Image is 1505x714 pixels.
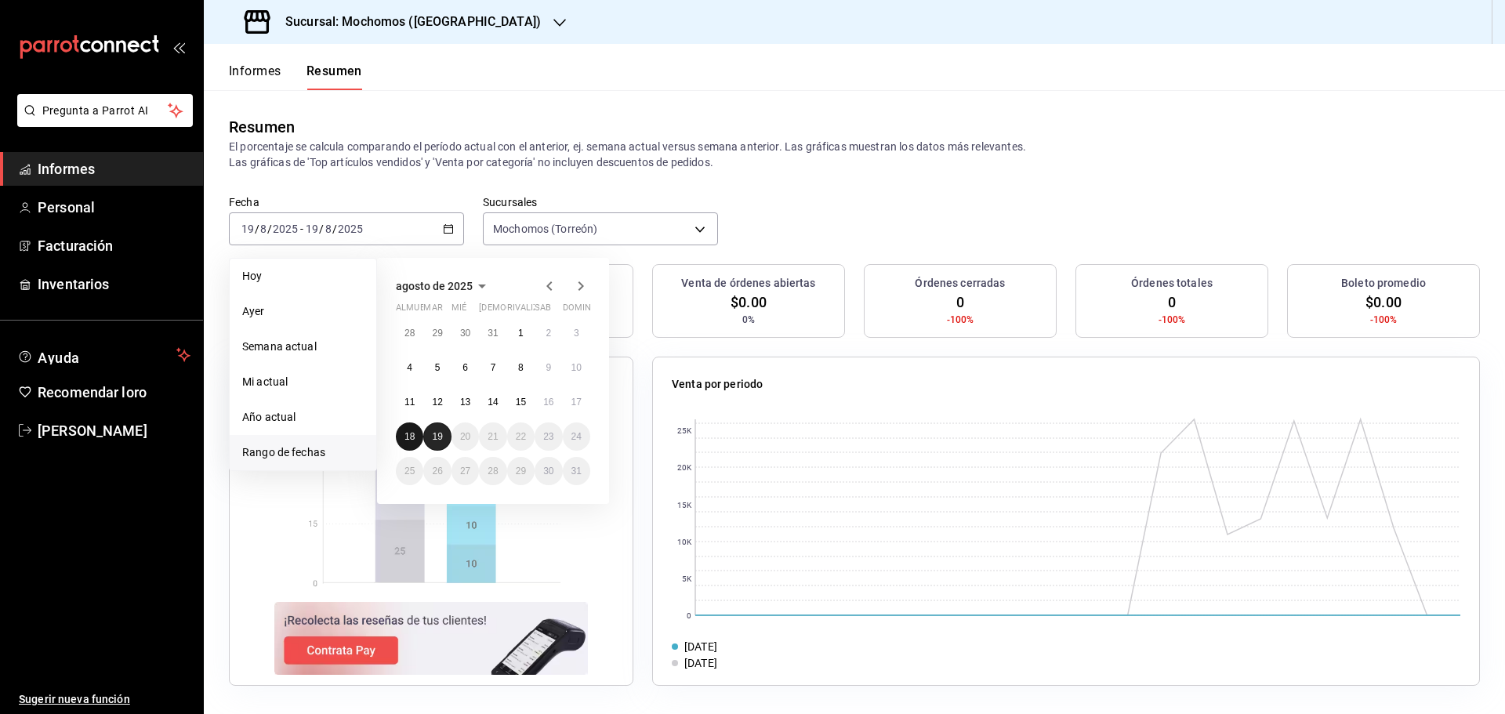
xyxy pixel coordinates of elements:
[423,303,442,313] font: mar
[956,294,964,310] font: 0
[543,466,553,477] abbr: 30 de agosto de 2025
[507,353,535,382] button: 8 de agosto de 2025
[488,431,498,442] font: 21
[38,384,147,400] font: Recomendar loro
[396,277,491,295] button: agosto de 2025
[571,362,582,373] abbr: 10 de agosto de 2025
[507,388,535,416] button: 15 de agosto de 2025
[488,431,498,442] abbr: 21 de agosto de 2025
[404,466,415,477] font: 25
[571,466,582,477] abbr: 31 de agosto de 2025
[423,353,451,382] button: 5 de agosto de 2025
[479,457,506,485] button: 28 de agosto de 2025
[571,431,582,442] abbr: 24 de agosto de 2025
[242,375,288,388] font: Mi actual
[432,431,442,442] font: 19
[507,303,550,319] abbr: viernes
[677,537,692,545] text: 10K
[516,466,526,477] font: 29
[423,303,442,319] abbr: martes
[38,199,95,216] font: Personal
[535,353,562,382] button: 9 de agosto de 2025
[742,314,755,325] font: 0%
[1168,294,1176,310] font: 0
[407,362,412,373] font: 4
[460,397,470,408] abbr: 13 de agosto de 2025
[423,319,451,347] button: 29 de julio de 2025
[396,353,423,382] button: 4 de agosto de 2025
[682,574,692,582] text: 5K
[325,223,332,235] input: --
[38,350,80,366] font: Ayuda
[731,294,767,310] font: $0.00
[17,94,193,127] button: Pregunta a Parrot AI
[915,277,1005,289] font: Órdenes cerradas
[687,611,691,619] text: 0
[285,14,541,29] font: Sucursal: Mochomos ([GEOGRAPHIC_DATA])
[546,328,551,339] font: 2
[38,422,147,439] font: [PERSON_NAME]
[423,388,451,416] button: 12 de agosto de 2025
[396,422,423,451] button: 18 de agosto de 2025
[516,466,526,477] abbr: 29 de agosto de 2025
[947,314,974,325] font: -100%
[404,328,415,339] font: 28
[432,397,442,408] abbr: 12 de agosto de 2025
[396,457,423,485] button: 25 de agosto de 2025
[518,362,524,373] font: 8
[435,362,441,373] font: 5
[423,422,451,451] button: 19 de agosto de 2025
[267,223,272,235] font: /
[451,303,466,313] font: mié
[423,457,451,485] button: 26 de agosto de 2025
[563,388,590,416] button: 17 de agosto de 2025
[543,431,553,442] abbr: 23 de agosto de 2025
[574,328,579,339] font: 3
[488,466,498,477] abbr: 28 de agosto de 2025
[242,340,317,353] font: Semana actual
[479,388,506,416] button: 14 de agosto de 2025
[38,161,95,177] font: Informes
[479,353,506,382] button: 7 de agosto de 2025
[396,388,423,416] button: 11 de agosto de 2025
[1159,314,1186,325] font: -100%
[460,431,470,442] abbr: 20 de agosto de 2025
[1341,277,1426,289] font: Boleto promedio
[404,328,415,339] abbr: 28 de julio de 2025
[306,63,362,78] font: Resumen
[1365,294,1402,310] font: $0.00
[543,466,553,477] font: 30
[479,303,571,313] font: [DEMOGRAPHIC_DATA]
[507,303,550,313] font: rivalizar
[479,319,506,347] button: 31 de julio de 2025
[571,362,582,373] font: 10
[672,378,763,390] font: Venta por periodo
[543,397,553,408] font: 16
[571,431,582,442] font: 24
[451,388,479,416] button: 13 de agosto de 2025
[488,397,498,408] abbr: 14 de agosto de 2025
[319,223,324,235] font: /
[38,276,109,292] font: Inventarios
[460,431,470,442] font: 20
[451,422,479,451] button: 20 de agosto de 2025
[516,397,526,408] abbr: 15 de agosto de 2025
[535,303,551,319] abbr: sábado
[432,328,442,339] abbr: 29 de julio de 2025
[460,328,470,339] abbr: 30 de julio de 2025
[677,500,692,509] text: 15K
[1131,277,1213,289] font: Órdenes totales
[516,397,526,408] font: 15
[460,466,470,477] abbr: 27 de agosto de 2025
[404,397,415,408] font: 11
[432,466,442,477] font: 26
[451,303,466,319] abbr: miércoles
[432,466,442,477] abbr: 26 de agosto de 2025
[546,362,551,373] font: 9
[229,156,713,169] font: Las gráficas de 'Top artículos vendidos' y 'Venta por categoría' no incluyen descuentos de pedidos.
[229,195,259,208] font: Fecha
[677,462,692,471] text: 20K
[42,104,149,117] font: Pregunta a Parrot AI
[677,426,692,434] text: 25K
[255,223,259,235] font: /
